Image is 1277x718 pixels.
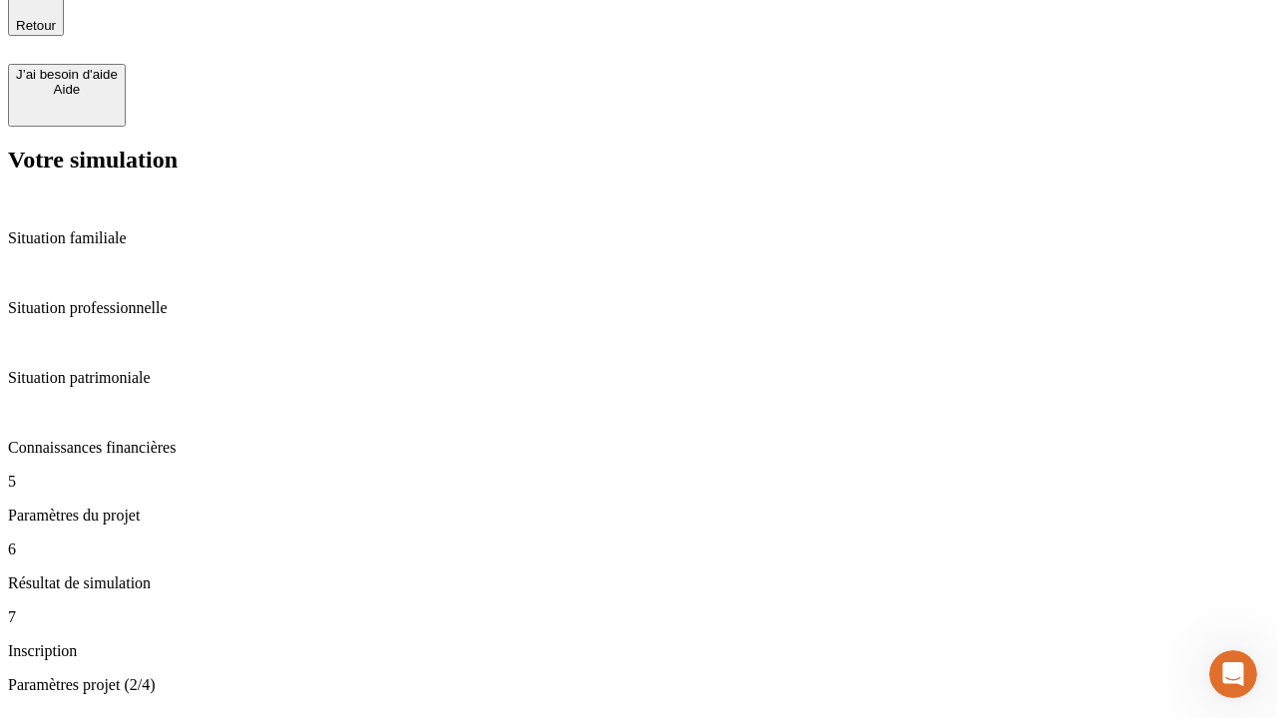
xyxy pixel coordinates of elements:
[8,299,1269,317] p: Situation professionnelle
[8,229,1269,247] p: Situation familiale
[1209,650,1257,698] iframe: Intercom live chat
[8,608,1269,626] p: 7
[8,64,126,127] button: J’ai besoin d'aideAide
[16,82,118,97] div: Aide
[8,147,1269,174] h2: Votre simulation
[8,642,1269,660] p: Inscription
[8,574,1269,592] p: Résultat de simulation
[8,507,1269,525] p: Paramètres du projet
[8,676,1269,694] p: Paramètres projet (2/4)
[8,473,1269,491] p: 5
[8,439,1269,457] p: Connaissances financières
[16,67,118,82] div: J’ai besoin d'aide
[8,369,1269,387] p: Situation patrimoniale
[16,18,56,33] span: Retour
[8,540,1269,558] p: 6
